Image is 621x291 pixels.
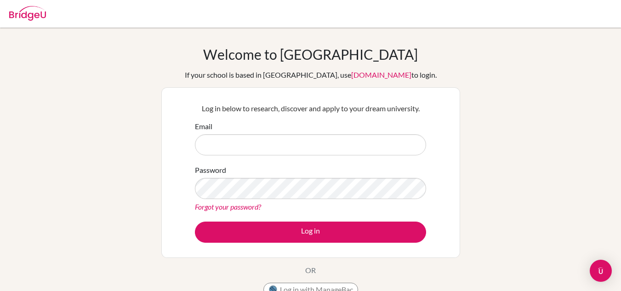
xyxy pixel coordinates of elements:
p: OR [305,265,316,276]
div: Open Intercom Messenger [590,260,612,282]
label: Email [195,121,212,132]
label: Password [195,165,226,176]
a: Forgot your password? [195,202,261,211]
a: [DOMAIN_NAME] [351,70,411,79]
img: Bridge-U [9,6,46,21]
div: If your school is based in [GEOGRAPHIC_DATA], use to login. [185,69,437,80]
p: Log in below to research, discover and apply to your dream university. [195,103,426,114]
button: Log in [195,222,426,243]
h1: Welcome to [GEOGRAPHIC_DATA] [203,46,418,63]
